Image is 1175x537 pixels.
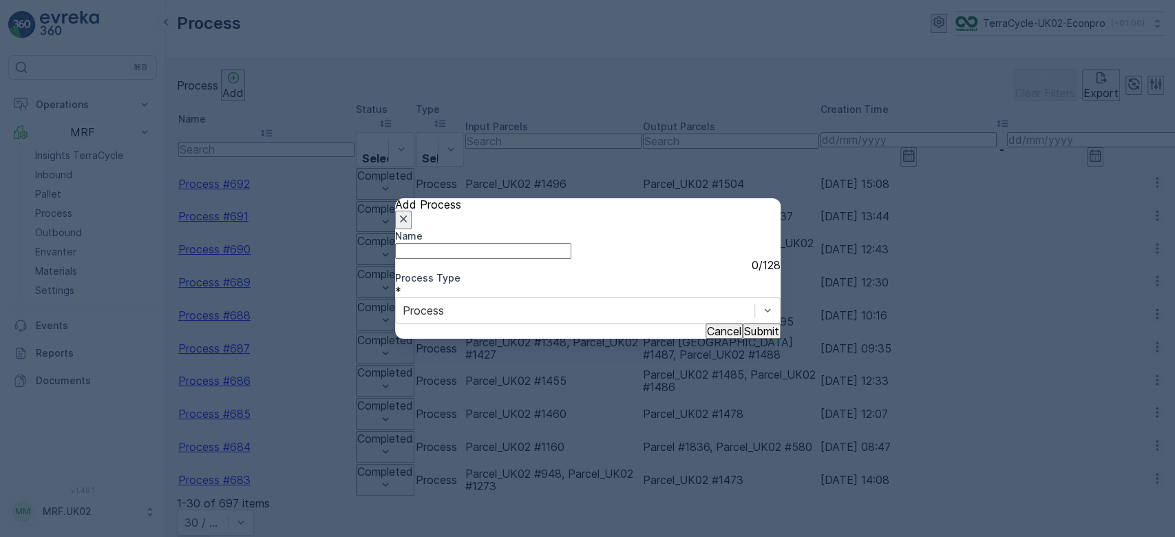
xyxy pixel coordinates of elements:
p: Add Process [395,198,781,211]
button: Submit [743,324,781,339]
button: Cancel [706,324,743,339]
p: Submit [744,325,779,337]
p: 0 / 128 [752,259,781,271]
label: Process Type [395,272,461,284]
label: Name [395,230,423,242]
p: Cancel [707,325,741,337]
